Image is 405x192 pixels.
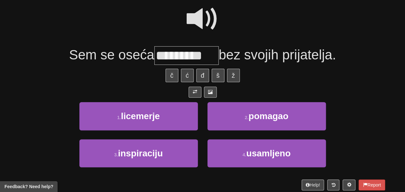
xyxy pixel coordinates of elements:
[79,102,198,130] button: 1.licemerje
[227,69,240,82] button: ž
[118,148,163,158] span: inspiraciju
[121,111,160,121] span: licemerje
[181,69,194,82] button: ć
[117,115,121,120] small: 1 .
[207,102,326,130] button: 2.pomagao
[196,69,209,82] button: đ
[242,152,246,157] small: 4 .
[245,115,248,120] small: 2 .
[114,152,118,157] small: 3 .
[246,148,290,158] span: usamljeno
[79,139,198,167] button: 3.inspiraciju
[69,47,154,62] span: Sem se oseća
[166,69,178,82] button: č
[302,179,324,190] button: Help!
[248,111,288,121] span: pomagao
[4,183,53,190] span: Open feedback widget
[359,179,385,190] button: Report
[207,139,326,167] button: 4.usamljeno
[204,87,217,98] button: Show image (alt+x)
[189,87,201,98] button: Toggle translation (alt+t)
[212,69,224,82] button: š
[327,179,339,190] button: Round history (alt+y)
[219,47,336,62] span: bez svojih prijatelja.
